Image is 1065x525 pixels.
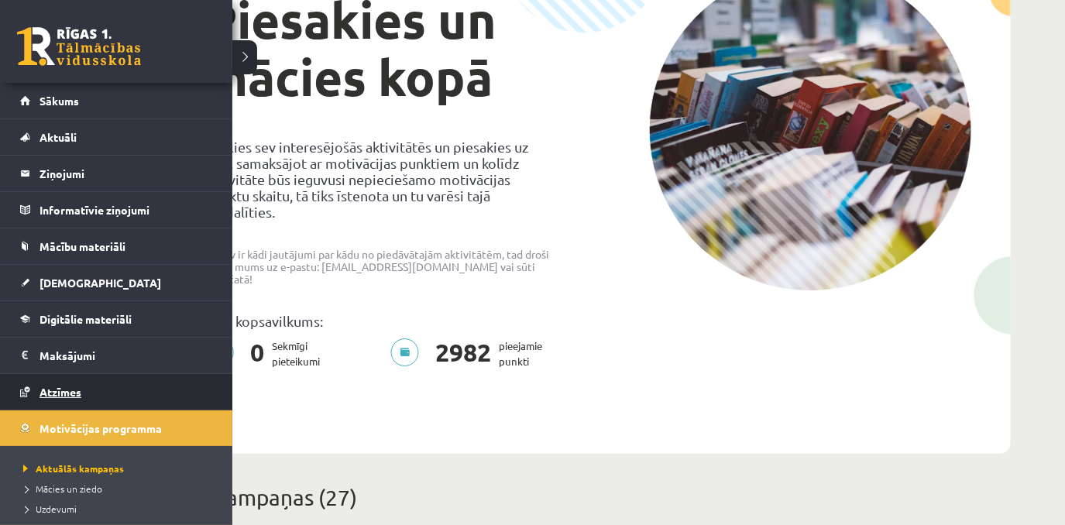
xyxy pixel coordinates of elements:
legend: Ziņojumi [40,156,213,191]
a: Ziņojumi [20,156,213,191]
a: Digitālie materiāli [20,301,213,337]
p: Izvēlies sev interesējošās aktivitātēs un piesakies uz tām, samaksājot ar motivācijas punktiem un... [205,139,551,220]
span: Mācies un ziedo [19,482,102,495]
a: Aktuālās kampaņas [19,462,217,475]
p: pieejamie punkti [390,338,551,369]
p: Ja Tev ir kādi jautājumi par kādu no piedāvātajām aktivitātēm, tad droši raksti mums uz e-pastu: ... [205,248,551,285]
span: Atzīmes [40,385,81,399]
span: 0 [242,338,272,369]
a: Informatīvie ziņojumi [20,192,213,228]
span: 2982 [428,338,499,369]
p: Tavs kopsavilkums: [205,313,551,329]
span: Digitālie materiāli [40,312,132,326]
legend: Maksājumi [40,338,213,373]
a: Maksājumi [20,338,213,373]
a: Motivācijas programma [20,410,213,446]
p: Sekmīgi pieteikumi [205,338,329,369]
a: Sākums [20,83,213,118]
a: Mācību materiāli [20,228,213,264]
span: Sākums [40,94,79,108]
p: Arhivētās kampaņas (27) [116,482,1011,514]
span: Motivācijas programma [40,421,162,435]
a: Aktuāli [20,119,213,155]
a: [DEMOGRAPHIC_DATA] [20,265,213,300]
span: Uzdevumi [19,503,77,515]
a: Atzīmes [20,374,213,410]
a: Mācies un ziedo [19,482,217,496]
legend: Informatīvie ziņojumi [40,192,213,228]
span: [DEMOGRAPHIC_DATA] [40,276,161,290]
a: Rīgas 1. Tālmācības vidusskola [17,27,141,66]
span: Mācību materiāli [40,239,125,253]
a: Uzdevumi [19,502,217,516]
span: Aktuāli [40,130,77,144]
span: Aktuālās kampaņas [19,462,124,475]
